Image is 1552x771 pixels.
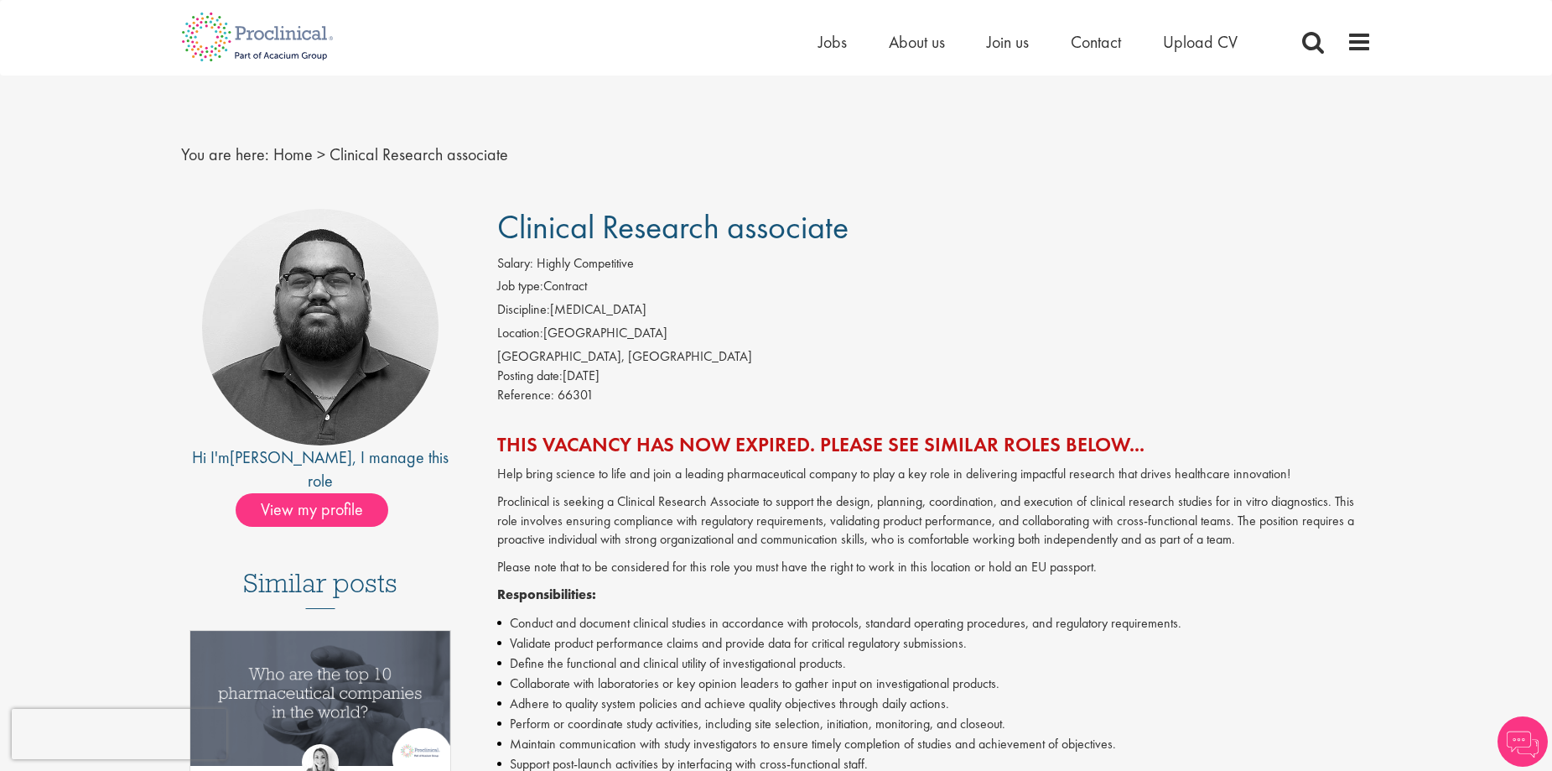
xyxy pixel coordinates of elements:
label: Salary: [497,254,533,273]
span: Highly Competitive [537,254,634,272]
li: [GEOGRAPHIC_DATA] [497,324,1372,347]
span: > [317,143,325,165]
li: Adhere to quality system policies and achieve quality objectives through daily actions. [497,694,1372,714]
span: Clinical Research associate [497,206,849,248]
a: Contact [1071,31,1121,53]
a: Join us [987,31,1029,53]
a: Jobs [818,31,847,53]
a: About us [889,31,945,53]
a: View my profile [236,497,405,518]
label: Discipline: [497,300,550,320]
label: Job type: [497,277,543,296]
h2: This vacancy has now expired. Please see similar roles below... [497,434,1372,456]
label: Location: [497,324,543,343]
a: Upload CV [1163,31,1238,53]
p: Proclinical is seeking a Clinical Research Associate to support the design, planning, coordinatio... [497,492,1372,550]
div: Hi I'm , I manage this role [181,445,460,493]
li: Maintain communication with study investigators to ensure timely completion of studies and achiev... [497,734,1372,754]
li: Contract [497,277,1372,300]
li: Perform or coordinate study activities, including site selection, initiation, monitoring, and clo... [497,714,1372,734]
img: Chatbot [1497,716,1548,767]
iframe: reCAPTCHA [12,709,226,759]
span: Clinical Research associate [330,143,508,165]
img: Top 10 pharmaceutical companies in the world 2025 [190,631,451,766]
img: imeage of recruiter Ashley Bennett [202,209,439,445]
span: View my profile [236,493,388,527]
p: Help bring science to life and join a leading pharmaceutical company to play a key role in delive... [497,465,1372,484]
div: [DATE] [497,367,1372,386]
li: Collaborate with laboratories or key opinion leaders to gather input on investigational products. [497,674,1372,694]
span: You are here: [181,143,269,165]
span: Posting date: [497,367,563,384]
strong: Responsibilities: [497,586,596,603]
a: breadcrumb link [273,143,313,165]
span: 66301 [558,386,594,404]
h3: Similar posts [243,569,397,609]
li: Conduct and document clinical studies in accordance with protocols, standard operating procedures... [497,613,1372,633]
div: [GEOGRAPHIC_DATA], [GEOGRAPHIC_DATA] [497,347,1372,367]
label: Reference: [497,386,554,405]
p: Please note that to be considered for this role you must have the right to work in this location ... [497,558,1372,577]
a: [PERSON_NAME] [230,446,352,468]
li: Define the functional and clinical utility of investigational products. [497,654,1372,674]
li: [MEDICAL_DATA] [497,300,1372,324]
li: Validate product performance claims and provide data for critical regulatory submissions. [497,633,1372,654]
